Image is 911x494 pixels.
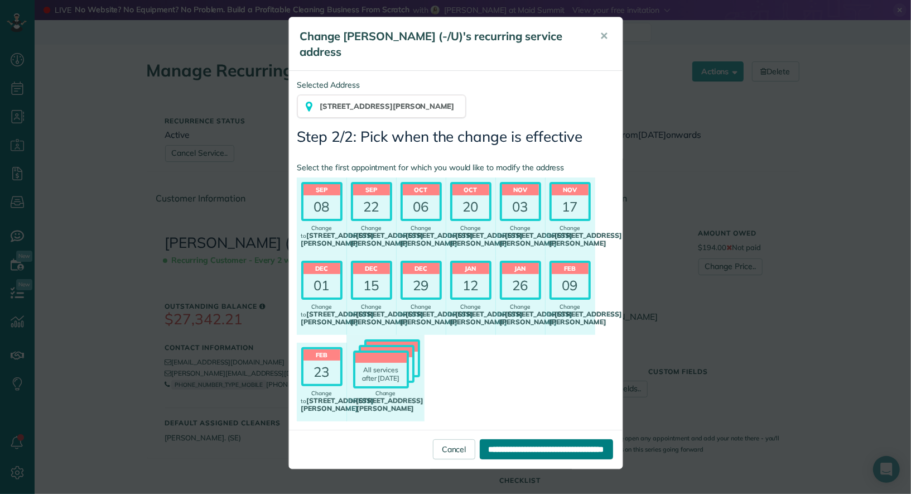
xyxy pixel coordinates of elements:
[353,263,390,274] header: Dec
[355,363,407,386] div: All services after [DATE]
[401,225,442,248] div: Change to
[552,263,589,274] header: Feb
[297,129,614,145] h3: Step 2/2: Pick when the change is effective
[303,263,340,274] header: Dec
[353,195,390,219] div: 22
[403,195,440,219] div: 06
[351,231,423,247] span: [STREET_ADDRESS][PERSON_NAME]
[401,310,473,326] span: [STREET_ADDRESS][PERSON_NAME]
[401,304,442,327] div: Change to
[303,195,340,219] div: 08
[500,225,541,248] div: Change to
[550,231,622,247] span: [STREET_ADDRESS][PERSON_NAME]
[301,225,343,248] div: Change to
[550,304,591,327] div: Change to
[303,349,340,361] header: Feb
[297,162,614,173] label: Select the first appointment for which you would like to modify the address
[552,195,589,219] div: 17
[550,310,622,326] span: [STREET_ADDRESS][PERSON_NAME]
[502,274,539,298] div: 26
[452,184,489,195] header: Oct
[353,274,390,298] div: 15
[351,390,420,413] div: Change to
[300,28,585,60] h5: Change [PERSON_NAME] (-/U)'s recurring service address
[450,231,523,247] span: [STREET_ADDRESS][PERSON_NAME]
[600,30,609,42] span: ✕
[303,184,340,195] header: Sep
[403,184,440,195] header: Oct
[301,231,374,247] span: [STREET_ADDRESS][PERSON_NAME]
[301,304,343,327] div: Change to
[351,304,392,327] div: Change to
[500,310,572,326] span: [STREET_ADDRESS][PERSON_NAME]
[297,95,466,118] div: [STREET_ADDRESS][PERSON_NAME]
[450,225,491,248] div: Change to
[450,310,523,326] span: [STREET_ADDRESS][PERSON_NAME]
[452,263,489,274] header: Jan
[452,274,489,298] div: 12
[303,361,340,384] div: 23
[452,195,489,219] div: 20
[403,263,440,274] header: Dec
[301,310,374,326] span: [STREET_ADDRESS][PERSON_NAME]
[297,79,614,90] label: Selected Address
[351,225,392,248] div: Change to
[351,310,423,326] span: [STREET_ADDRESS][PERSON_NAME]
[450,304,491,327] div: Change to
[552,184,589,195] header: Nov
[502,263,539,274] header: Jan
[502,195,539,219] div: 03
[433,439,475,459] a: Cancel
[303,274,340,298] div: 01
[502,184,539,195] header: Nov
[356,396,423,413] span: [STREET_ADDRESS][PERSON_NAME]
[401,231,473,247] span: [STREET_ADDRESS][PERSON_NAME]
[500,304,541,327] div: Change to
[301,396,374,413] span: [STREET_ADDRESS][PERSON_NAME]
[500,231,572,247] span: [STREET_ADDRESS][PERSON_NAME]
[301,390,343,413] div: Change to
[353,184,390,195] header: Sep
[552,274,589,298] div: 09
[550,225,591,248] div: Change to
[403,274,440,298] div: 29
